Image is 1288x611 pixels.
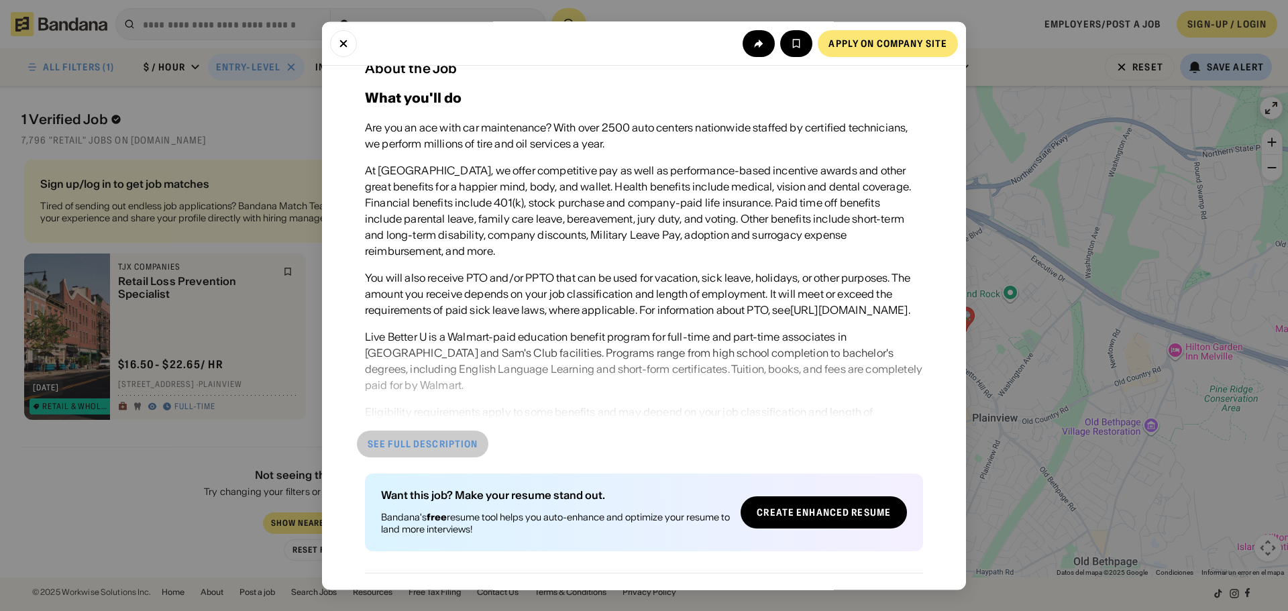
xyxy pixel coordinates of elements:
div: Create Enhanced Resume [757,508,891,517]
div: About the Job [365,60,923,76]
div: Live Better U is a Walmart-paid education benefit program for full-time and part-time associates ... [365,329,923,393]
div: Apply on company site [828,38,947,48]
div: See full description [368,439,478,449]
div: Are you an ace with car maintenance? With over 2500 auto centers nationwide staffed by certified ... [365,119,923,152]
div: You will also receive PTO and/or PPTO that can be used for vacation, sick leave, holidays, or oth... [365,270,923,318]
div: Want this job? Make your resume stand out. [381,490,730,500]
div: Eligibility requirements apply to some benefits and may depend on your job classification and len... [365,404,923,452]
a: [URL][DOMAIN_NAME] [790,303,908,317]
div: At [GEOGRAPHIC_DATA], we offer competitive pay as well as performance-based incentive awards and ... [365,162,923,259]
h3: What you'll do [365,87,462,109]
div: Bandana's resume tool helps you auto-enhance and optimize your resume to land more interviews! [381,511,730,535]
button: Close [330,30,357,56]
b: free [427,511,447,523]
